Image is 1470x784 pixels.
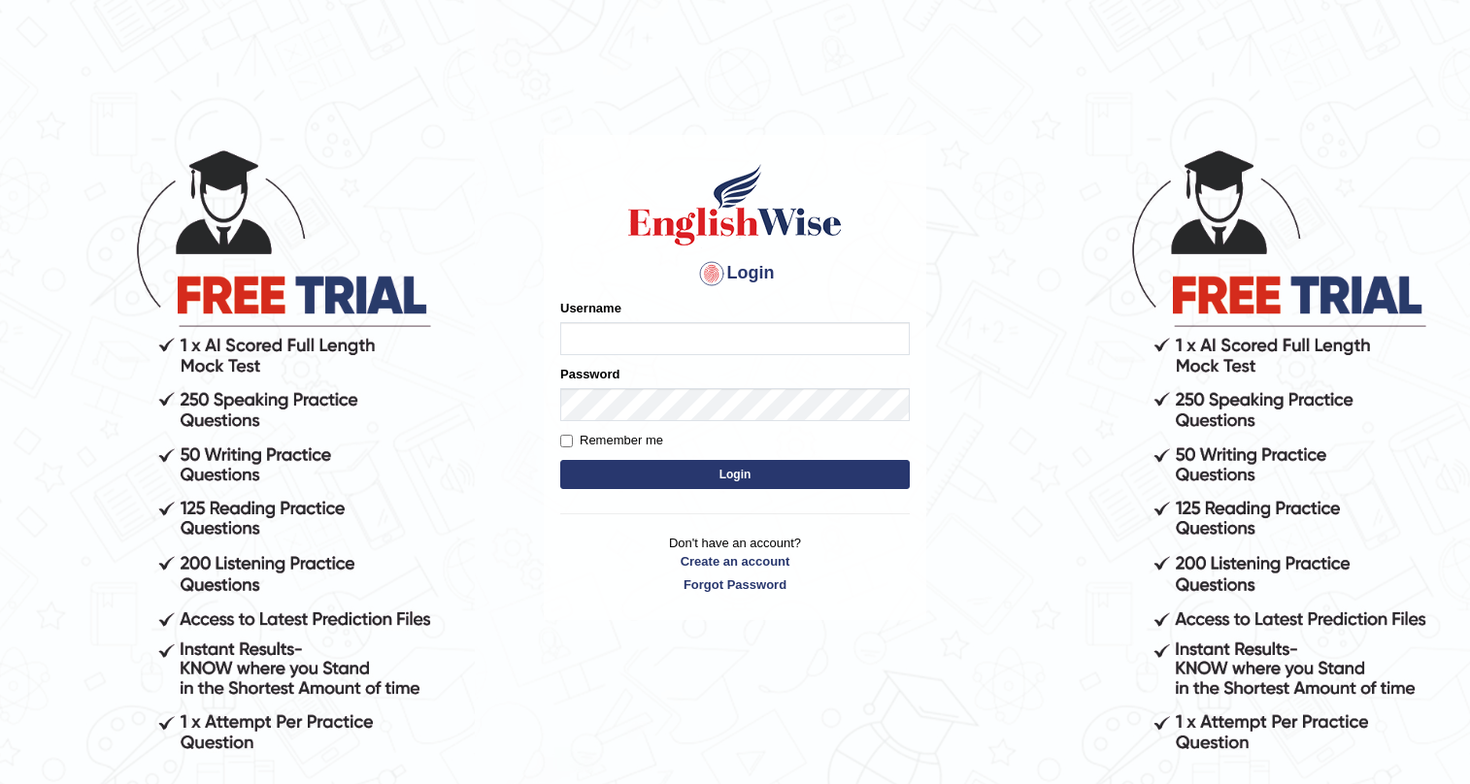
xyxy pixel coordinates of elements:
[560,258,910,289] h4: Login
[560,435,573,447] input: Remember me
[624,161,846,248] img: Logo of English Wise sign in for intelligent practice with AI
[560,575,910,594] a: Forgot Password
[560,460,910,489] button: Login
[560,365,619,383] label: Password
[560,431,663,450] label: Remember me
[560,552,910,571] a: Create an account
[560,299,621,317] label: Username
[560,534,910,594] p: Don't have an account?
